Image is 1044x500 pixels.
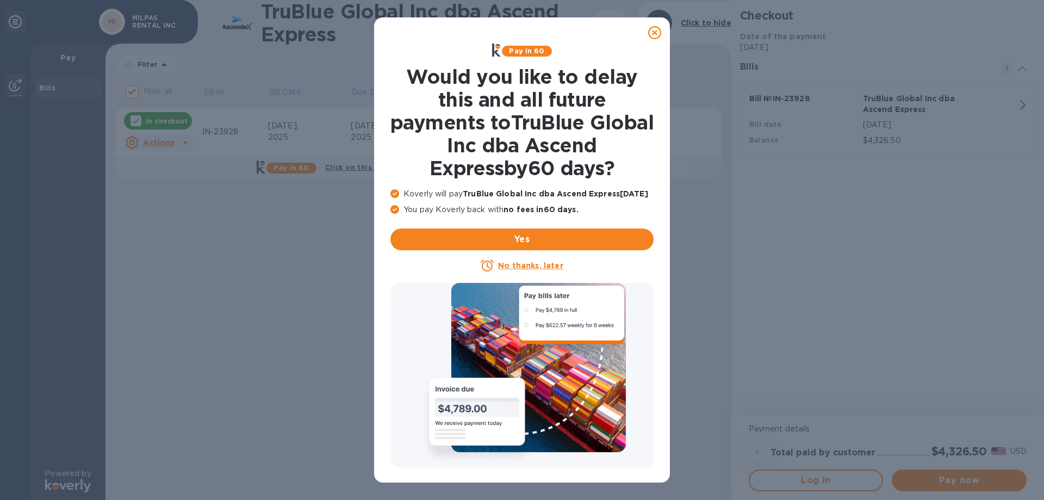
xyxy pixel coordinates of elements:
u: No thanks, later [498,261,563,270]
span: Yes [399,233,645,246]
p: Koverly will pay [390,188,654,200]
b: Pay in 60 [509,47,544,55]
button: Yes [390,229,654,250]
h1: Would you like to delay this and all future payments to TruBlue Global Inc dba Ascend Express by ... [390,65,654,180]
p: You pay Koverly back with [390,204,654,215]
b: TruBlue Global Inc dba Ascend Express [DATE] [463,189,648,198]
b: no fees in 60 days . [504,205,578,214]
